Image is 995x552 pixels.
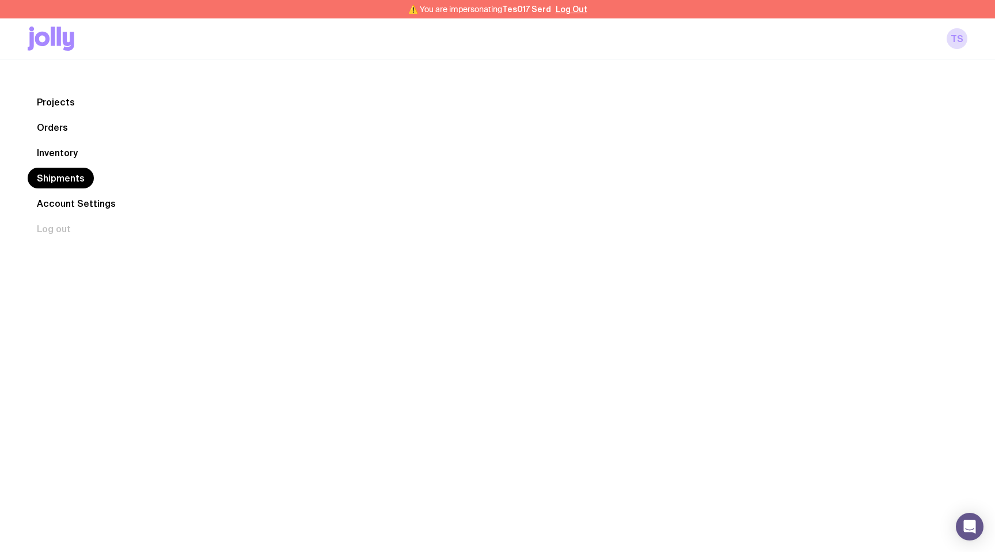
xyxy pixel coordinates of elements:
a: Inventory [28,142,87,163]
a: TS [947,28,967,49]
a: Projects [28,92,84,112]
span: Tes017 Serd [502,5,551,14]
span: ⚠️ You are impersonating [408,5,551,14]
a: Orders [28,117,77,138]
button: Log Out [556,5,587,14]
button: Log out [28,218,80,239]
div: Open Intercom Messenger [956,513,983,540]
a: Shipments [28,168,94,188]
a: Account Settings [28,193,125,214]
